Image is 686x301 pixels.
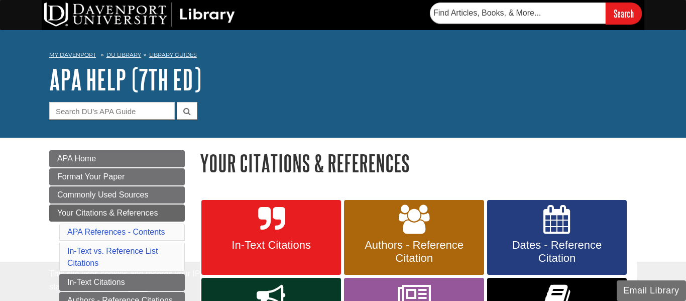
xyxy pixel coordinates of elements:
[106,51,141,58] a: DU Library
[57,172,125,181] span: Format Your Paper
[606,3,642,24] input: Search
[495,239,619,265] span: Dates - Reference Citation
[430,3,642,24] form: Searches DU Library's articles, books, and more
[57,154,96,163] span: APA Home
[49,48,637,64] nav: breadcrumb
[67,247,158,267] a: In-Text vs. Reference List Citations
[617,280,686,301] button: Email Library
[201,200,341,275] a: In-Text Citations
[487,200,627,275] a: Dates - Reference Citation
[49,64,201,95] a: APA Help (7th Ed)
[49,150,185,167] a: APA Home
[57,190,148,199] span: Commonly Used Sources
[430,3,606,24] input: Find Articles, Books, & More...
[200,150,637,176] h1: Your Citations & References
[344,200,484,275] a: Authors - Reference Citation
[49,102,175,120] input: Search DU's APA Guide
[49,205,185,222] a: Your Citations & References
[67,228,165,236] a: APA References - Contents
[44,3,235,27] img: DU Library
[57,209,158,217] span: Your Citations & References
[59,274,185,291] a: In-Text Citations
[49,186,185,204] a: Commonly Used Sources
[209,239,333,252] span: In-Text Citations
[149,51,197,58] a: Library Guides
[49,168,185,185] a: Format Your Paper
[352,239,476,265] span: Authors - Reference Citation
[49,51,96,59] a: My Davenport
